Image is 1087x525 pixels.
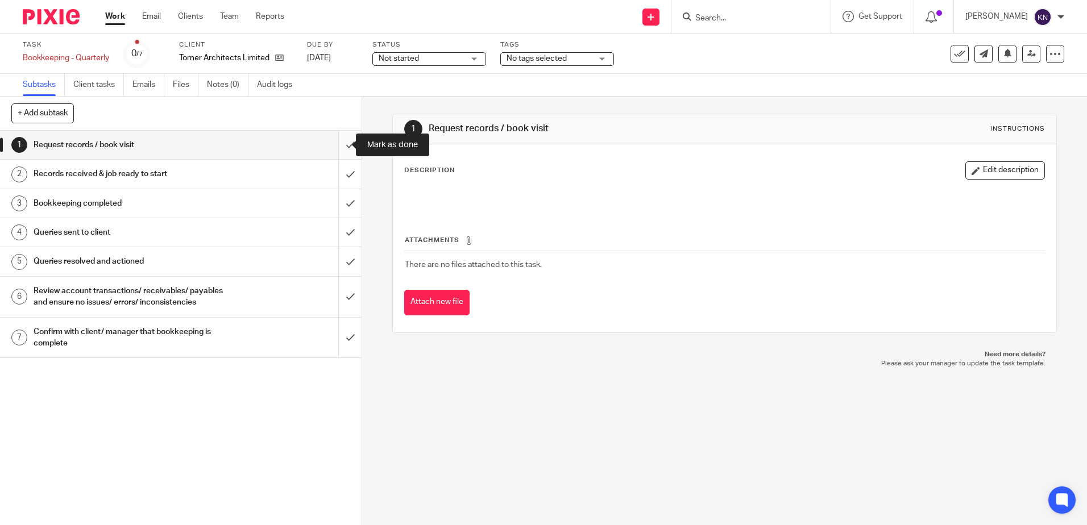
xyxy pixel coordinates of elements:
a: Notes (0) [207,74,248,96]
a: Audit logs [257,74,301,96]
h1: Queries resolved and actioned [34,253,229,270]
a: Work [105,11,125,22]
div: 1 [404,120,422,138]
button: Edit description [965,161,1045,180]
h1: Confirm with client/ manager that bookkeeping is complete [34,323,229,352]
input: Search [694,14,796,24]
a: Clients [178,11,203,22]
img: Pixie [23,9,80,24]
div: 6 [11,289,27,305]
div: 1 [11,137,27,153]
a: Team [220,11,239,22]
p: Need more details? [404,350,1045,359]
h1: Review account transactions/ receivables/ payables and ensure no issues/ errors/ inconsistencies [34,282,229,311]
span: Not started [379,55,419,63]
a: Emails [132,74,164,96]
a: Subtasks [23,74,65,96]
a: Email [142,11,161,22]
img: svg%3E [1034,8,1052,26]
h1: Queries sent to client [34,224,229,241]
span: No tags selected [507,55,567,63]
span: [DATE] [307,54,331,62]
div: Instructions [990,124,1045,134]
small: /7 [136,51,143,57]
a: Files [173,74,198,96]
button: Attach new file [404,290,470,315]
div: 4 [11,224,27,240]
div: 2 [11,166,27,182]
label: Tags [500,40,614,49]
a: Client tasks [73,74,124,96]
p: Please ask your manager to update the task template. [404,359,1045,368]
p: Torner Architects Limited [179,52,269,64]
p: [PERSON_NAME] [965,11,1028,22]
div: 5 [11,254,27,270]
label: Status [372,40,486,49]
div: 3 [11,195,27,211]
a: Reports [256,11,284,22]
h1: Records received & job ready to start [34,165,229,182]
h1: Request records / book visit [429,123,749,135]
div: 7 [11,330,27,345]
label: Client [179,40,293,49]
p: Description [404,166,455,175]
div: 0 [131,47,143,60]
div: Bookkeeping - Quarterly [23,52,109,64]
span: Get Support [858,13,902,20]
label: Due by [307,40,358,49]
span: There are no files attached to this task. [405,261,542,269]
h1: Bookkeeping completed [34,195,229,212]
button: + Add subtask [11,103,74,123]
label: Task [23,40,109,49]
span: Attachments [405,237,459,243]
h1: Request records / book visit [34,136,229,153]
